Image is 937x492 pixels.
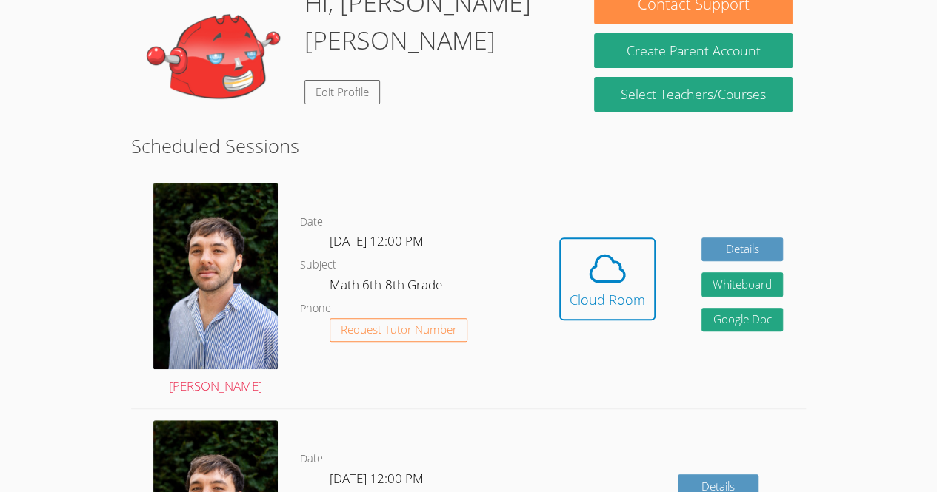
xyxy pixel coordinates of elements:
[701,237,783,262] a: Details
[131,132,806,160] h2: Scheduled Sessions
[594,33,792,68] button: Create Parent Account
[594,77,792,112] a: Select Teachers/Courses
[330,274,445,300] dd: Math 6th-8th Grade
[300,213,323,232] dt: Date
[153,183,278,397] a: [PERSON_NAME]
[570,289,645,310] div: Cloud Room
[300,256,336,274] dt: Subject
[304,80,380,104] a: Edit Profile
[153,183,278,369] img: profile.jpg
[300,300,331,318] dt: Phone
[701,308,783,332] a: Google Doc
[341,324,457,335] span: Request Tutor Number
[300,450,323,468] dt: Date
[330,470,424,487] span: [DATE] 12:00 PM
[559,237,656,320] button: Cloud Room
[701,272,783,297] button: Whiteboard
[330,318,468,343] button: Request Tutor Number
[330,232,424,249] span: [DATE] 12:00 PM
